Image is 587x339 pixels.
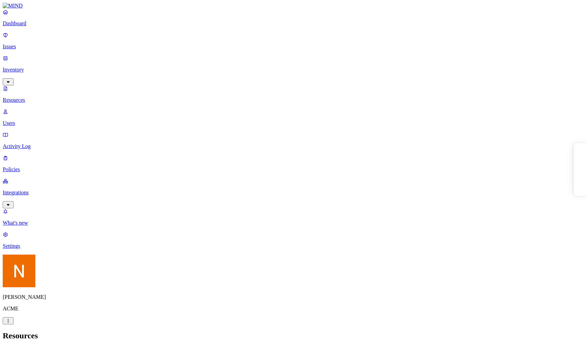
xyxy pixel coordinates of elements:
[3,243,584,249] p: Settings
[3,255,35,287] img: Nitai Mishary
[3,220,584,226] p: What's new
[3,294,584,300] p: [PERSON_NAME]
[3,67,584,73] p: Inventory
[3,166,584,173] p: Policies
[3,120,584,126] p: Users
[3,3,23,9] img: MIND
[3,143,584,149] p: Activity Log
[3,44,584,50] p: Issues
[3,190,584,196] p: Integrations
[3,306,584,312] p: ACME
[3,97,584,103] p: Resources
[3,20,584,27] p: Dashboard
